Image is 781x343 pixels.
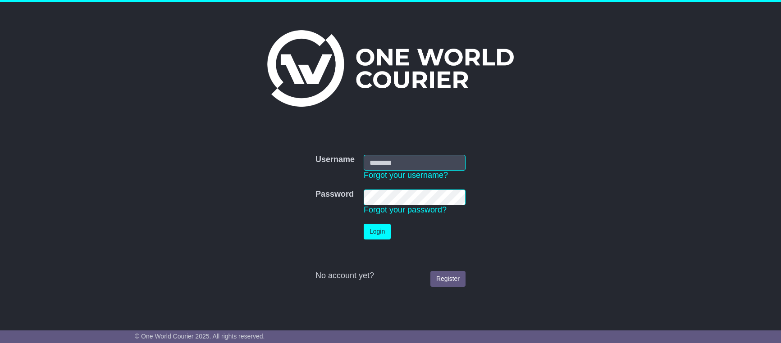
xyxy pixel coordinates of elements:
label: Password [315,190,354,199]
button: Login [364,224,391,239]
label: Username [315,155,355,165]
div: No account yet? [315,271,466,281]
a: Register [430,271,466,287]
a: Forgot your password? [364,205,447,214]
span: © One World Courier 2025. All rights reserved. [135,333,265,340]
a: Forgot your username? [364,171,448,180]
img: One World [267,30,513,107]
